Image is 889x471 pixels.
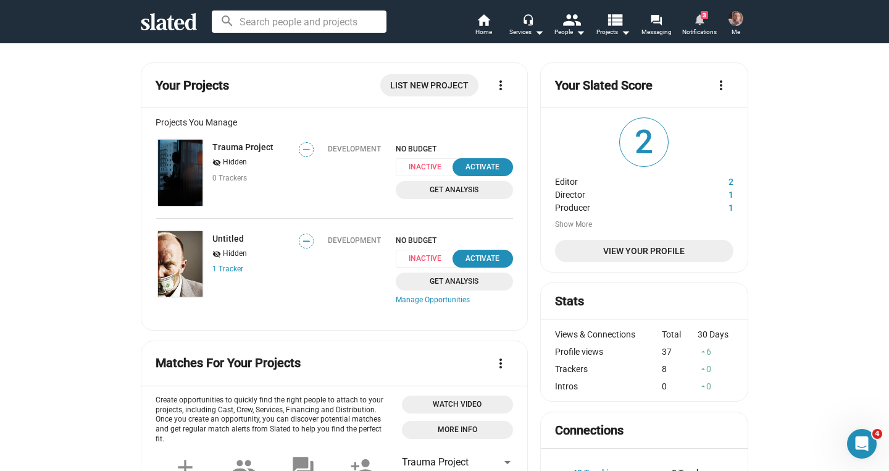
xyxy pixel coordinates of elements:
a: Trauma Project [156,137,205,208]
span: Projects [596,25,630,40]
a: Home [462,12,505,40]
mat-icon: home [476,12,491,27]
mat-icon: forum [650,14,662,25]
mat-icon: people [562,11,580,28]
mat-card-title: Your Slated Score [555,77,653,94]
mat-card-title: Matches For Your Projects [156,355,301,371]
dd: 1 [687,200,733,213]
span: 4 [872,429,882,439]
button: Show More [555,220,592,230]
img: Untitled [158,231,202,297]
span: List New Project [390,74,469,96]
input: Search people and projects [212,11,386,33]
mat-icon: arrow_drop_down [532,25,546,40]
mat-icon: headset_mic [522,14,533,25]
div: Development [328,145,381,153]
div: 0 [698,381,733,391]
a: 1 Tracker [212,265,243,273]
a: Messaging [635,12,678,40]
span: Hidden [223,158,247,168]
img: Trauma Project [158,140,202,206]
span: Messaging [641,25,672,40]
a: Get Analysis [396,181,513,199]
span: Get Analysis [403,275,506,288]
div: 0 [662,381,698,391]
mat-icon: arrow_drop_up [699,365,707,373]
span: Home [475,25,492,40]
span: Me [732,25,740,40]
div: 8 [662,364,698,374]
a: Manage Opportunities [396,295,513,305]
mat-icon: arrow_drop_up [699,347,707,356]
mat-icon: more_vert [493,356,508,371]
mat-card-title: Connections [555,422,624,439]
div: People [554,25,585,40]
div: Activate [460,252,506,265]
span: Watch Video [409,398,506,411]
div: Trackers [555,364,662,374]
button: Projects [591,12,635,40]
mat-icon: notifications [693,13,705,25]
a: Trauma Project [212,142,273,152]
a: Open 'More info' dialog with information about Opportunities [402,421,513,439]
mat-icon: visibility_off [212,248,221,260]
p: Create opportunities to quickly find the right people to attach to your projects, including Cast,... [156,396,392,445]
dt: Producer [555,200,687,213]
a: View Your Profile [555,240,733,262]
span: 2 [620,118,668,166]
span: — [299,235,313,247]
mat-icon: view_list [606,11,624,28]
button: Open 'Opportunities Intro Video' dialog [402,396,513,414]
span: Inactive [396,250,462,268]
span: NO BUDGET [396,145,513,153]
span: More Info [409,423,506,436]
a: Get Analysis [396,273,513,291]
dt: Editor [555,174,687,187]
a: List New Project [380,74,478,96]
div: Services [509,25,544,40]
a: Untitled [156,229,205,300]
div: Views & Connections [555,329,662,339]
button: Activate [453,158,513,176]
button: William SperuzziMe [721,9,751,41]
span: 3 [701,11,708,19]
mat-icon: visibility_off [212,157,221,169]
span: Inactive [396,158,462,176]
dd: 1 [687,187,733,200]
dt: Director [555,187,687,200]
mat-icon: arrow_drop_down [618,25,633,40]
span: 0 Trackers [212,174,247,182]
div: 0 [698,364,733,374]
div: Activate [460,161,506,174]
mat-icon: more_vert [714,78,728,93]
div: Development [328,236,381,245]
a: Untitled [212,234,244,244]
span: Get Analysis [403,184,506,197]
mat-icon: arrow_drop_down [573,25,588,40]
mat-icon: more_vert [493,78,508,93]
div: Projects You Manage [156,117,513,127]
button: People [548,12,591,40]
span: Trauma Project [402,456,469,468]
div: Total [662,329,698,339]
mat-icon: arrow_drop_up [699,382,707,391]
span: Notifications [682,25,717,40]
div: 6 [698,347,733,357]
div: 30 Days [698,329,733,339]
div: 37 [662,347,698,357]
button: Services [505,12,548,40]
div: Profile views [555,347,662,357]
iframe: Intercom live chat [847,429,877,459]
img: William Speruzzi [728,11,743,26]
span: NO BUDGET [396,236,513,245]
span: Hidden [223,249,247,259]
a: 3Notifications [678,12,721,40]
button: Activate [453,250,513,268]
span: — [299,144,313,156]
mat-card-title: Stats [555,293,584,310]
dd: 2 [687,174,733,187]
mat-card-title: Your Projects [156,77,229,94]
div: Intros [555,381,662,391]
span: View Your Profile [565,240,724,262]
